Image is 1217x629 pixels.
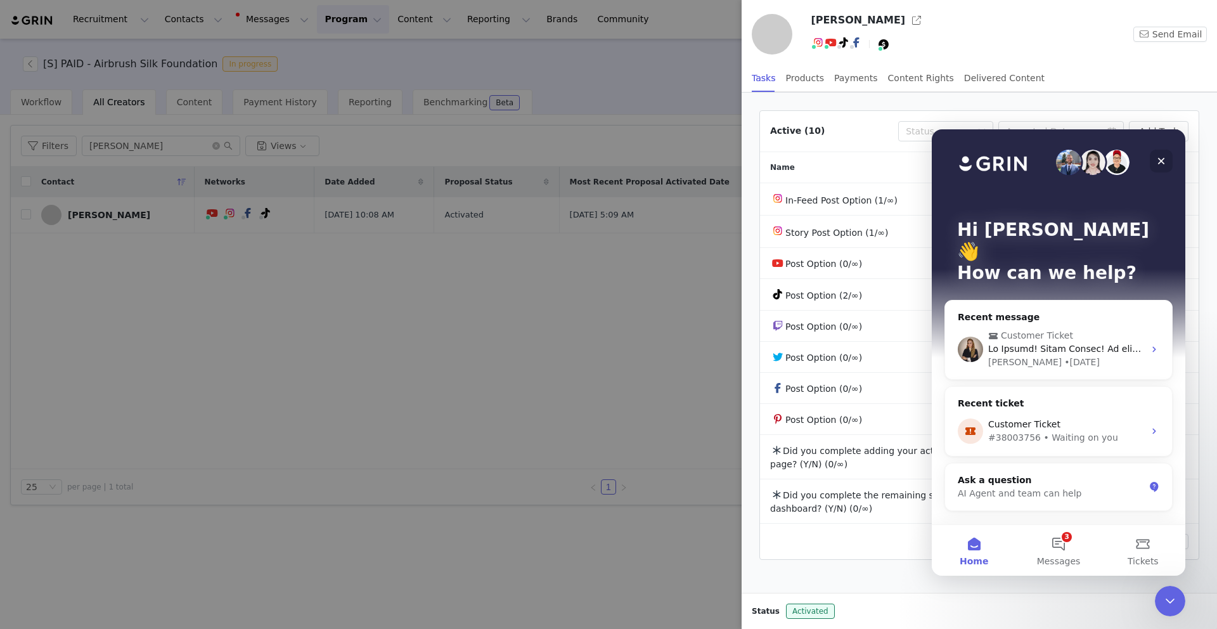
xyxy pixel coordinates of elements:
span: Activated [786,604,835,619]
span: In-Feed Post Option (1/∞) [785,195,898,205]
button: Add Task [1129,121,1188,141]
div: Tasks [752,64,776,93]
div: Delivered Content [964,64,1045,93]
span: Name [770,162,795,173]
span: Status [752,606,780,617]
button: Send Email [1133,27,1207,42]
input: Accepted Date [998,121,1124,141]
span: Story Post Option (1/∞) [785,228,889,238]
article: Active [759,110,1199,560]
span: Post Option (0/∞) [785,353,862,363]
h3: [PERSON_NAME] [811,13,905,28]
div: Payments [834,64,878,93]
img: instagram.svg [773,226,783,236]
span: Did you complete adding your active socials on this page? (Y/N) (0/∞) [770,446,1013,469]
span: Post Option (0/∞) [785,384,862,394]
iframe: Intercom live chat [932,129,1185,576]
div: Status [906,125,972,138]
img: instagram.svg [773,193,783,204]
span: Post Option (0/∞) [785,415,862,425]
span: Post Option (2/∞) [785,290,862,301]
span: Did you complete the remaining set up items in your dashboard? (Y/N) (0/∞) [770,490,1018,514]
i: icon: calendar [1107,127,1116,136]
iframe: Intercom live chat [1155,586,1185,616]
span: Post Option (0/∞) [785,259,862,269]
span: Post Option (0/∞) [785,321,862,332]
img: instagram.svg [813,37,823,48]
div: Content Rights [888,64,954,93]
i: icon: down [978,127,986,136]
div: Active (10) [770,124,825,138]
div: Products [786,64,824,93]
